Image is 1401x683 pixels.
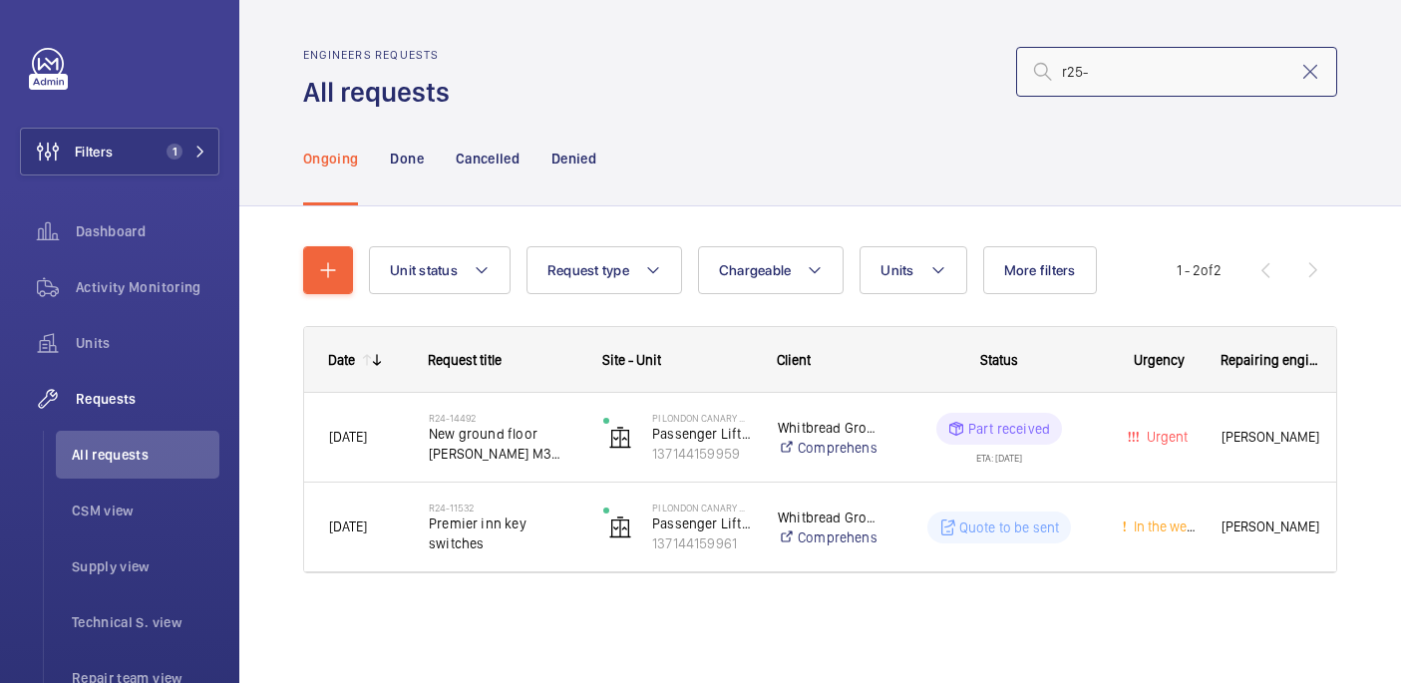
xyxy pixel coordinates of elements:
span: of [1201,262,1214,278]
span: Units [76,333,219,353]
span: Supply view [72,556,219,576]
p: Denied [551,149,596,169]
span: 1 - 2 2 [1177,263,1222,277]
p: Ongoing [303,149,358,169]
p: Whitbread Group PLC [778,508,876,527]
button: Filters1 [20,128,219,175]
p: Done [390,149,423,169]
p: 137144159961 [652,533,752,553]
p: Part received [968,419,1050,439]
div: Date [328,352,355,368]
span: Client [777,352,811,368]
span: [PERSON_NAME] [1222,426,1321,449]
p: 137144159959 [652,444,752,464]
button: Units [860,246,966,294]
span: [DATE] [329,518,367,534]
p: Passenger Lift 2 (Tower) [652,424,752,444]
img: elevator.svg [608,426,632,450]
h1: All requests [303,74,462,111]
button: Chargeable [698,246,845,294]
span: New ground floor [PERSON_NAME] M3 782 g02 y13 [429,424,577,464]
span: Activity Monitoring [76,277,219,297]
span: Request type [547,262,629,278]
p: PI London Canary Wharf (Westferry) [652,502,752,513]
span: More filters [1004,262,1076,278]
img: elevator.svg [608,515,632,539]
span: Technical S. view [72,612,219,632]
a: Comprehensive [778,527,876,547]
span: [DATE] [329,429,367,445]
span: Unit status [390,262,458,278]
div: ETA: [DATE] [976,445,1022,463]
span: Requests [76,389,219,409]
span: [PERSON_NAME] [1222,515,1321,538]
a: Comprehensive [778,438,876,458]
p: PI London Canary Wharf (Westferry) [652,412,752,424]
p: Whitbread Group PLC [778,418,876,438]
span: Repairing engineer [1221,352,1322,368]
span: 1 [167,144,182,160]
h2: R24-11532 [429,502,577,513]
span: Units [880,262,913,278]
span: All requests [72,445,219,465]
h2: Engineers requests [303,48,462,62]
button: Unit status [369,246,511,294]
span: Urgent [1143,429,1188,445]
span: Dashboard [76,221,219,241]
span: CSM view [72,501,219,520]
span: Filters [75,142,113,162]
input: Search by request number or quote number [1016,47,1337,97]
button: Request type [526,246,682,294]
span: Chargeable [719,262,792,278]
p: Cancelled [456,149,520,169]
h2: R24-14492 [429,412,577,424]
span: Request title [428,352,502,368]
span: Status [980,352,1018,368]
button: More filters [983,246,1097,294]
span: In the week [1130,518,1201,534]
span: Urgency [1134,352,1185,368]
p: Quote to be sent [959,517,1060,537]
span: Premier inn key switches [429,513,577,553]
p: Passenger Lift 4 Staff/Guest FF [PERSON_NAME] [652,513,752,533]
span: Site - Unit [602,352,661,368]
